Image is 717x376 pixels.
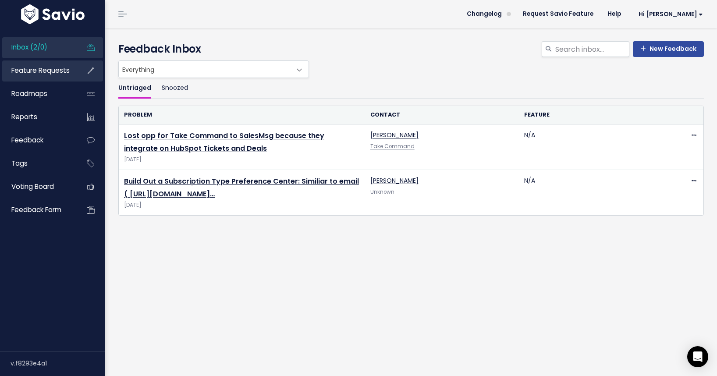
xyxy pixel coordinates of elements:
[11,89,47,98] span: Roadmaps
[370,143,415,150] a: Take Command
[519,124,673,170] td: N/A
[11,112,37,121] span: Reports
[11,182,54,191] span: Voting Board
[124,176,359,199] a: Build Out a Subscription Type Preference Center: Similiar to email ( [URL][DOMAIN_NAME]…
[124,155,360,164] span: [DATE]
[600,7,628,21] a: Help
[11,43,47,52] span: Inbox (2/0)
[628,7,710,21] a: Hi [PERSON_NAME]
[519,170,673,216] td: N/A
[11,159,28,168] span: Tags
[11,205,61,214] span: Feedback form
[554,41,629,57] input: Search inbox...
[365,106,519,124] th: Contact
[2,200,73,220] a: Feedback form
[119,61,291,78] span: Everything
[119,106,365,124] th: Problem
[2,153,73,174] a: Tags
[370,176,419,185] a: [PERSON_NAME]
[2,107,73,127] a: Reports
[370,131,419,139] a: [PERSON_NAME]
[124,201,360,210] span: [DATE]
[2,130,73,150] a: Feedback
[370,188,394,195] span: Unknown
[118,78,704,99] ul: Filter feature requests
[124,131,324,153] a: Lost opp for Take Command to SalesMsg because they integrate on HubSpot Tickets and Deals
[467,11,502,17] span: Changelog
[519,106,673,124] th: Feature
[11,66,70,75] span: Feature Requests
[2,177,73,197] a: Voting Board
[639,11,703,18] span: Hi [PERSON_NAME]
[162,78,188,99] a: Snoozed
[2,84,73,104] a: Roadmaps
[118,60,309,78] span: Everything
[118,41,704,57] h4: Feedback Inbox
[633,41,704,57] a: New Feedback
[11,352,105,375] div: v.f8293e4a1
[516,7,600,21] a: Request Savio Feature
[2,37,73,57] a: Inbox (2/0)
[118,78,151,99] a: Untriaged
[11,135,43,145] span: Feedback
[687,346,708,367] div: Open Intercom Messenger
[2,60,73,81] a: Feature Requests
[19,4,87,24] img: logo-white.9d6f32f41409.svg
